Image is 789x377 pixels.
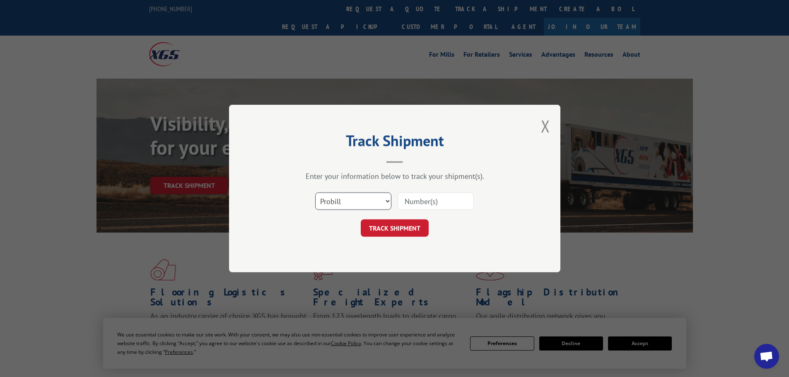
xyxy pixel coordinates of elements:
[270,171,519,181] div: Enter your information below to track your shipment(s).
[541,115,550,137] button: Close modal
[361,219,429,237] button: TRACK SHIPMENT
[270,135,519,151] h2: Track Shipment
[754,344,779,369] div: Open chat
[398,192,474,210] input: Number(s)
